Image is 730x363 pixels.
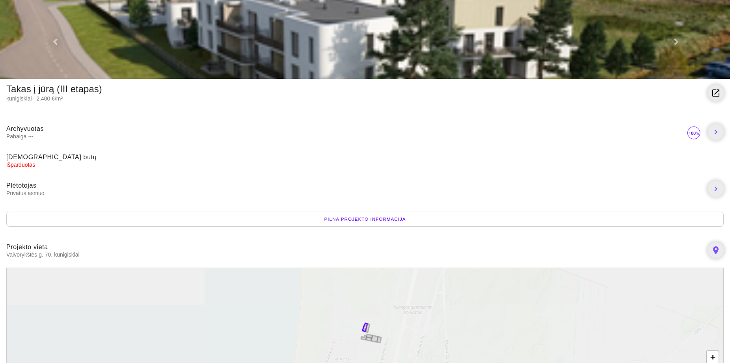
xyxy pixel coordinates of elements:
[708,242,724,258] a: place
[6,182,37,189] span: Plėtotojas
[6,251,702,258] span: Vaivorykštės g. 70, kunigiskiai
[6,190,702,197] span: Privatus asmuo
[708,124,724,140] a: chevron_right
[6,85,102,93] div: Takas į jūrą (III etapas)
[711,246,721,255] i: place
[6,125,44,132] span: Archyvuotas
[711,88,721,98] i: launch
[711,127,721,137] i: chevron_right
[708,181,724,197] a: chevron_right
[686,125,702,141] img: 100
[6,162,35,168] span: Išparduotas
[711,184,721,194] i: chevron_right
[708,85,724,101] a: launch
[6,212,724,227] div: Pilna projekto informacija
[6,154,97,160] span: [DEMOGRAPHIC_DATA] butų
[6,95,102,102] div: kunigiskiai · 2.400 €/m²
[6,244,48,250] span: Projekto vieta
[6,133,686,140] span: Pabaiga ~-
